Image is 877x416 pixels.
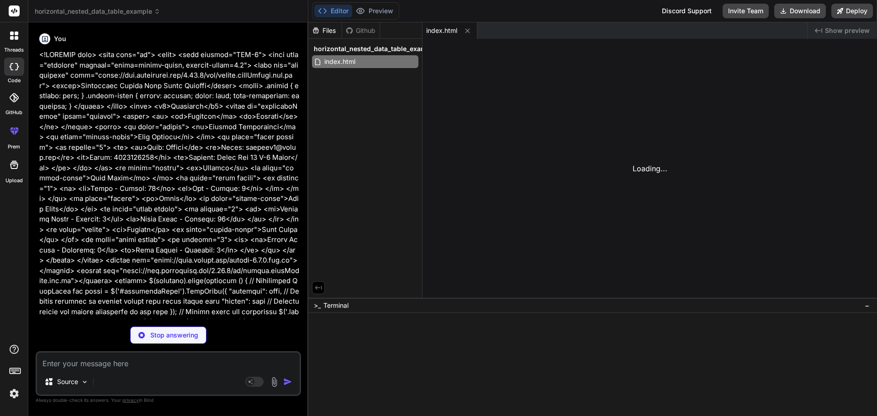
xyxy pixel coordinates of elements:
[342,26,380,35] div: Github
[57,377,78,386] p: Source
[423,39,877,298] div: Loading...
[54,34,66,43] h6: You
[314,44,436,53] span: horizontal_nested_data_table_example
[283,377,292,386] img: icon
[150,331,198,340] p: Stop answering
[825,26,870,35] span: Show preview
[314,5,352,17] button: Editor
[352,5,397,17] button: Preview
[323,301,349,310] span: Terminal
[323,56,356,67] span: index.html
[39,50,299,358] p: <!LOREMIP dolo> <sita cons="ad"> <elit> <sedd eiusmod="TEM-6"> <inci utla="etdolore" magnaal="eni...
[314,301,321,310] span: >_
[35,7,160,16] span: horizontal_nested_data_table_example
[36,396,301,405] p: Always double-check its answers. Your in Bind
[863,298,872,313] button: −
[81,378,89,386] img: Pick Models
[426,26,457,35] span: index.html
[656,4,717,18] div: Discord Support
[5,109,22,116] label: GitHub
[865,301,870,310] span: −
[8,143,20,151] label: prem
[308,26,342,35] div: Files
[774,4,826,18] button: Download
[8,77,21,84] label: code
[6,386,22,401] img: settings
[723,4,769,18] button: Invite Team
[4,46,24,54] label: threads
[269,377,280,387] img: attachment
[5,177,23,184] label: Upload
[122,397,139,403] span: privacy
[831,4,873,18] button: Deploy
